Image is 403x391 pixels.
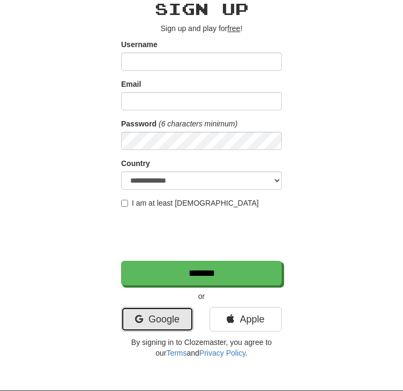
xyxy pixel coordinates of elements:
[121,198,259,208] label: I am at least [DEMOGRAPHIC_DATA]
[121,79,141,89] label: Email
[121,200,128,207] input: I am at least [DEMOGRAPHIC_DATA]
[199,349,245,357] a: Privacy Policy
[159,119,237,128] em: (6 characters minimum)
[121,158,150,169] label: Country
[210,307,282,332] a: Apple
[166,349,186,357] a: Terms
[121,214,284,255] iframe: reCAPTCHA
[121,39,158,50] label: Username
[227,24,240,33] u: free
[121,337,282,358] p: By signing in to Clozemaster, you agree to our and .
[121,291,282,302] p: or
[121,307,193,332] a: Google
[121,23,282,34] p: Sign up and play for !
[121,118,156,129] label: Password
